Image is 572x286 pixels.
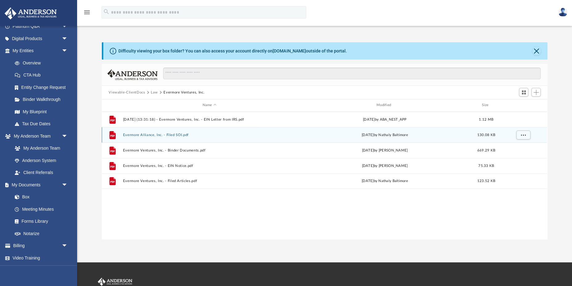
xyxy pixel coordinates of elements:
a: [DOMAIN_NAME] [273,48,306,53]
div: [DATE] by [PERSON_NAME] [298,147,471,153]
div: [DATE] by [PERSON_NAME] [298,163,471,168]
span: arrow_drop_down [62,240,74,252]
span: arrow_drop_down [62,179,74,191]
button: [DATE] (13:31:18) - Evermore Ventures, Inc. - EIN Letter from IRS.pdf [123,118,296,122]
a: My Documentsarrow_drop_down [4,179,74,191]
span: arrow_drop_down [62,20,74,33]
div: grid [102,112,547,240]
span: arrow_drop_down [62,130,74,143]
div: Modified [298,102,471,108]
input: Search files and folders [163,68,541,79]
a: Video Training [4,252,74,264]
span: 669.29 KB [477,148,495,152]
i: search [103,8,110,15]
button: More options [516,130,530,139]
a: Binder Walkthrough [9,93,77,106]
div: id [501,102,545,108]
a: Box [9,191,71,203]
button: Evermore Ventures, Inc. - EIN Notice.pdf [123,164,296,168]
span: 1.12 MB [479,118,493,121]
a: My Anderson Teamarrow_drop_down [4,130,74,142]
i: menu [83,9,91,16]
button: Evermore Ventures, Inc. - Binder Documents.pdf [123,148,296,152]
button: Evermore Alliance, Inc. - Filed SOI.pdf [123,133,296,137]
div: Name [123,102,296,108]
span: arrow_drop_down [62,32,74,45]
a: CTA Hub [9,69,77,81]
div: [DATE] by ABA_NEST_APP [298,117,471,122]
a: Billingarrow_drop_down [4,240,77,252]
span: 75.33 KB [478,164,494,167]
button: Switch to Grid View [519,88,528,97]
button: Viewable-ClientDocs [109,90,145,95]
button: Evermore Ventures, Inc. - Filed Articles.pdf [123,179,296,183]
button: Add [531,88,541,97]
img: User Pic [558,8,567,17]
a: menu [83,12,91,16]
div: Size [474,102,499,108]
img: Anderson Advisors Platinum Portal [97,278,134,286]
div: id [105,102,120,108]
a: Overview [9,57,77,69]
div: [DATE] by Nathaly Baltimore [298,132,471,138]
button: Law [151,90,158,95]
button: Evermore Ventures, Inc. [163,90,204,95]
a: Client Referrals [9,167,74,179]
button: Close [532,47,541,55]
div: Difficulty viewing your box folder? You can also access your account directly on outside of the p... [118,48,347,54]
a: Notarize [9,227,74,240]
a: Forms Library [9,215,71,228]
div: [DATE] by Nathaly Baltimore [298,178,471,184]
span: 130.08 KB [477,133,495,136]
img: Anderson Advisors Platinum Portal [3,7,59,19]
a: Entity Change Request [9,81,77,93]
span: arrow_drop_down [62,45,74,57]
a: Platinum Q&Aarrow_drop_down [4,20,77,33]
a: Digital Productsarrow_drop_down [4,32,77,45]
a: My Blueprint [9,106,74,118]
a: Tax Due Dates [9,118,77,130]
a: Anderson System [9,154,74,167]
a: My Entitiesarrow_drop_down [4,45,77,57]
span: 123.52 KB [477,179,495,183]
a: My Anderson Team [9,142,71,155]
a: Meeting Minutes [9,203,74,215]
